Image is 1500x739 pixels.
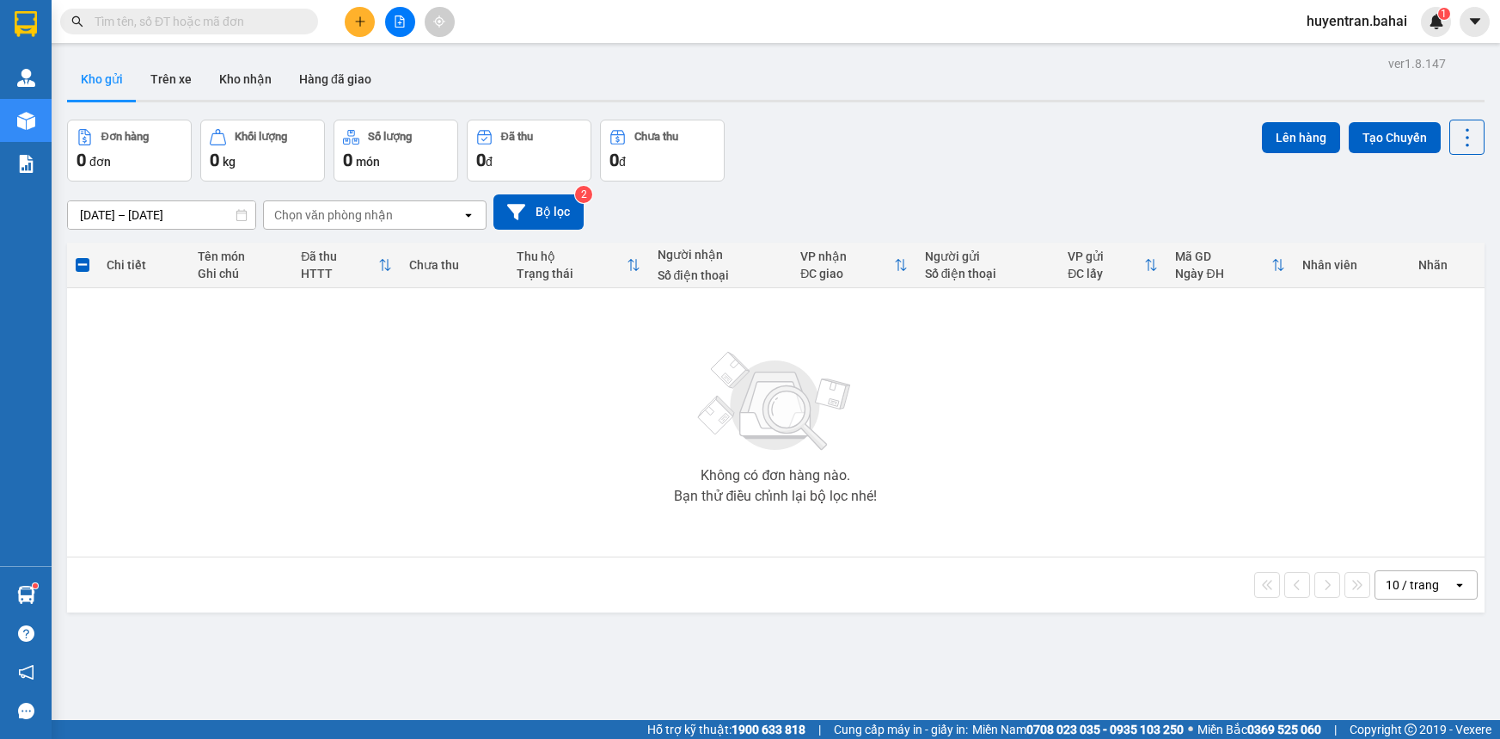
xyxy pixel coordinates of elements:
[600,120,725,182] button: Chưa thu0đ
[1386,576,1439,594] div: 10 / trang
[1418,258,1476,272] div: Nhãn
[235,131,287,143] div: Khối lượng
[1059,243,1166,288] th: Toggle SortBy
[1460,7,1490,37] button: caret-down
[15,11,37,37] img: logo-vxr
[493,194,584,230] button: Bộ lọc
[345,7,375,37] button: plus
[800,249,893,263] div: VP nhận
[301,267,377,280] div: HTTT
[732,723,805,736] strong: 1900 633 818
[17,155,35,173] img: solution-icon
[674,490,877,503] div: Bạn thử điều chỉnh lại bộ lọc nhé!
[18,703,34,719] span: message
[1302,258,1401,272] div: Nhân viên
[137,59,205,100] button: Trên xe
[1175,249,1271,263] div: Mã GD
[223,155,236,169] span: kg
[925,267,1051,280] div: Số điện thoại
[343,150,352,170] span: 0
[274,206,393,224] div: Chọn văn phòng nhận
[462,208,475,222] svg: open
[818,720,821,739] span: |
[334,120,458,182] button: Số lượng0món
[1467,14,1483,29] span: caret-down
[1349,122,1441,153] button: Tạo Chuyến
[409,258,499,272] div: Chưa thu
[1262,122,1340,153] button: Lên hàng
[200,120,325,182] button: Khối lượng0kg
[517,249,627,263] div: Thu hộ
[634,131,678,143] div: Chưa thu
[1438,8,1450,20] sup: 1
[356,155,380,169] span: món
[71,15,83,28] span: search
[433,15,445,28] span: aim
[701,469,850,483] div: Không có đơn hàng nào.
[198,249,284,263] div: Tên món
[67,120,192,182] button: Đơn hàng0đơn
[17,112,35,130] img: warehouse-icon
[619,155,626,169] span: đ
[925,249,1051,263] div: Người gửi
[689,342,861,462] img: svg+xml;base64,PHN2ZyBjbGFzcz0ibGlzdC1wbHVnX19zdmciIHhtbG5zPSJodHRwOi8vd3d3LnczLm9yZy8yMDAwL3N2Zy...
[517,267,627,280] div: Trạng thái
[1405,724,1417,736] span: copyright
[1388,54,1446,73] div: ver 1.8.147
[658,268,784,282] div: Số điện thoại
[658,248,784,262] div: Người nhận
[18,625,34,642] span: question-circle
[292,243,400,288] th: Toggle SortBy
[368,131,412,143] div: Số lượng
[77,150,86,170] span: 0
[1453,578,1466,592] svg: open
[205,59,285,100] button: Kho nhận
[107,258,181,272] div: Chi tiết
[17,586,35,604] img: warehouse-icon
[1293,10,1421,32] span: huyentran.bahai
[89,155,111,169] span: đơn
[467,120,591,182] button: Đã thu0đ
[800,267,893,280] div: ĐC giao
[385,7,415,37] button: file-add
[1068,267,1144,280] div: ĐC lấy
[508,243,649,288] th: Toggle SortBy
[1166,243,1294,288] th: Toggle SortBy
[1175,267,1271,280] div: Ngày ĐH
[647,720,805,739] span: Hỗ trợ kỹ thuật:
[67,59,137,100] button: Kho gửi
[575,186,592,203] sup: 2
[834,720,968,739] span: Cung cấp máy in - giấy in:
[301,249,377,263] div: Đã thu
[285,59,385,100] button: Hàng đã giao
[486,155,493,169] span: đ
[1188,726,1193,733] span: ⚪️
[1068,249,1144,263] div: VP gửi
[972,720,1184,739] span: Miền Nam
[1441,8,1447,20] span: 1
[1429,14,1444,29] img: icon-new-feature
[1247,723,1321,736] strong: 0369 525 060
[95,12,297,31] input: Tìm tên, số ĐT hoặc mã đơn
[476,150,486,170] span: 0
[501,131,533,143] div: Đã thu
[1026,723,1184,736] strong: 0708 023 035 - 0935 103 250
[17,69,35,87] img: warehouse-icon
[198,267,284,280] div: Ghi chú
[354,15,366,28] span: plus
[1334,720,1337,739] span: |
[394,15,406,28] span: file-add
[101,131,149,143] div: Đơn hàng
[425,7,455,37] button: aim
[68,201,255,229] input: Select a date range.
[18,664,34,680] span: notification
[609,150,619,170] span: 0
[1197,720,1321,739] span: Miền Bắc
[33,583,38,588] sup: 1
[792,243,915,288] th: Toggle SortBy
[210,150,219,170] span: 0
